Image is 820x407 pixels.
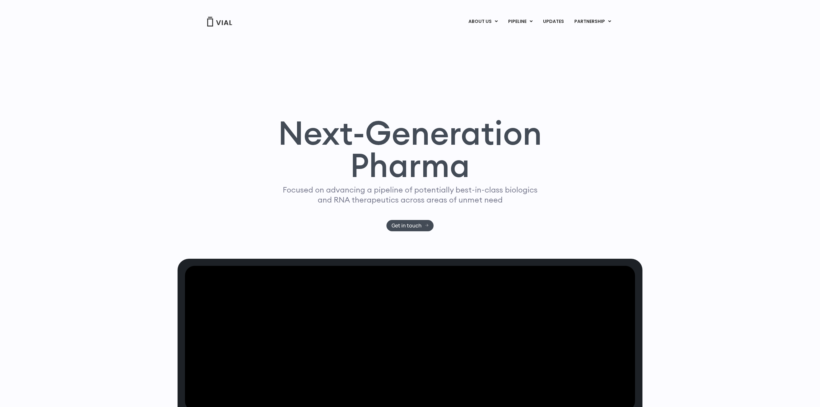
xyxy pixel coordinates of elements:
span: Get in touch [392,223,422,228]
p: Focused on advancing a pipeline of potentially best-in-class biologics and RNA therapeutics acros... [280,185,540,205]
a: Get in touch [386,220,434,231]
a: ABOUT USMenu Toggle [463,16,503,27]
h1: Next-Generation Pharma [270,117,550,182]
a: PARTNERSHIPMenu Toggle [569,16,616,27]
img: Vial Logo [207,17,232,26]
a: PIPELINEMenu Toggle [503,16,538,27]
a: UPDATES [538,16,569,27]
